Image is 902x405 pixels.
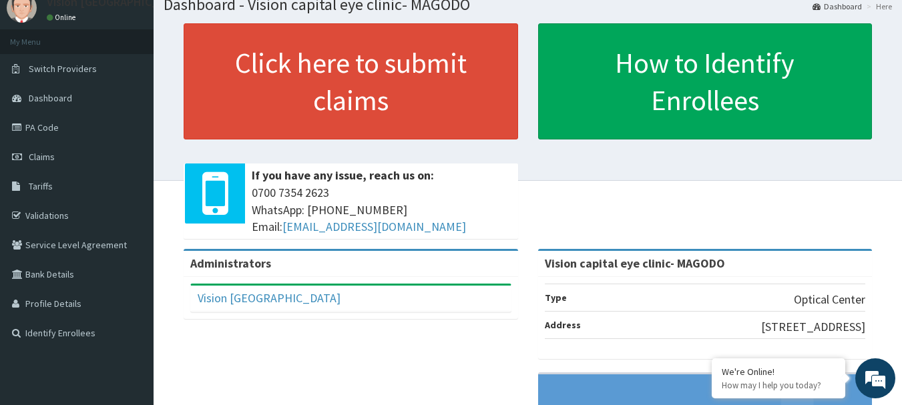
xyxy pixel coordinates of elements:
li: Here [863,1,892,12]
a: Dashboard [813,1,862,12]
p: [STREET_ADDRESS] [761,318,865,336]
b: Type [545,292,567,304]
p: How may I help you today? [722,380,835,391]
div: We're Online! [722,366,835,378]
strong: Vision capital eye clinic- MAGODO [545,256,725,271]
span: Switch Providers [29,63,97,75]
span: 0700 7354 2623 WhatsApp: [PHONE_NUMBER] Email: [252,184,511,236]
a: How to Identify Enrollees [538,23,873,139]
a: Vision [GEOGRAPHIC_DATA] [198,290,341,306]
span: Tariffs [29,180,53,192]
span: Claims [29,151,55,163]
b: Address [545,319,581,331]
a: Online [47,13,79,22]
b: If you have any issue, reach us on: [252,167,434,183]
p: Optical Center [794,291,865,308]
a: Click here to submit claims [184,23,518,139]
a: [EMAIL_ADDRESS][DOMAIN_NAME] [282,219,466,234]
span: Dashboard [29,92,72,104]
b: Administrators [190,256,271,271]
